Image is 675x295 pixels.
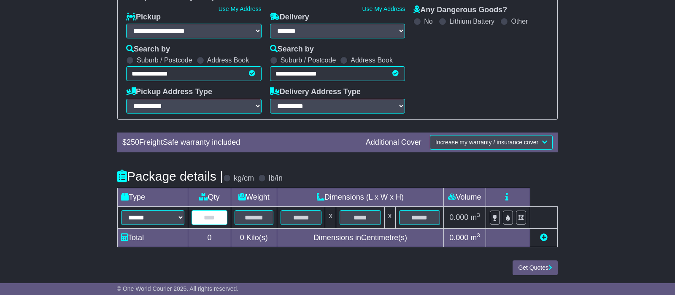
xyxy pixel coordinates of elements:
a: Use My Address [219,5,262,12]
span: m [470,213,480,222]
label: Other [511,17,528,25]
sup: 3 [477,212,480,218]
label: kg/cm [234,174,254,183]
div: Additional Cover [362,138,426,147]
span: Increase my warranty / insurance cover [435,139,538,146]
label: Lithium Battery [449,17,494,25]
label: Delivery [270,13,309,22]
sup: 3 [477,232,480,238]
button: Increase my warranty / insurance cover [430,135,553,150]
td: x [384,206,395,228]
h4: Package details | [117,169,223,183]
span: m [470,233,480,242]
span: © One World Courier 2025. All rights reserved. [117,285,239,292]
label: Pickup [126,13,161,22]
td: Type [118,188,188,206]
td: Dimensions in Centimetre(s) [277,228,443,247]
label: lb/in [269,174,283,183]
label: Suburb / Postcode [137,56,192,64]
span: 0.000 [449,213,468,222]
label: No [424,17,432,25]
label: Delivery Address Type [270,87,361,97]
label: Address Book [207,56,249,64]
span: 0.000 [449,233,468,242]
td: Kilo(s) [231,228,277,247]
td: Dimensions (L x W x H) [277,188,443,206]
span: 250 [127,138,139,146]
td: Volume [443,188,486,206]
button: Get Quotes [513,260,558,275]
td: x [325,206,336,228]
td: 0 [188,228,231,247]
label: Search by [126,45,170,54]
label: Address Book [351,56,393,64]
td: Total [118,228,188,247]
td: Qty [188,188,231,206]
span: 0 [240,233,244,242]
label: Any Dangerous Goods? [413,5,507,15]
label: Suburb / Postcode [281,56,336,64]
div: $ FreightSafe warranty included [118,138,362,147]
label: Search by [270,45,314,54]
td: Weight [231,188,277,206]
a: Add new item [540,233,548,242]
a: Use My Address [362,5,405,12]
label: Pickup Address Type [126,87,212,97]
